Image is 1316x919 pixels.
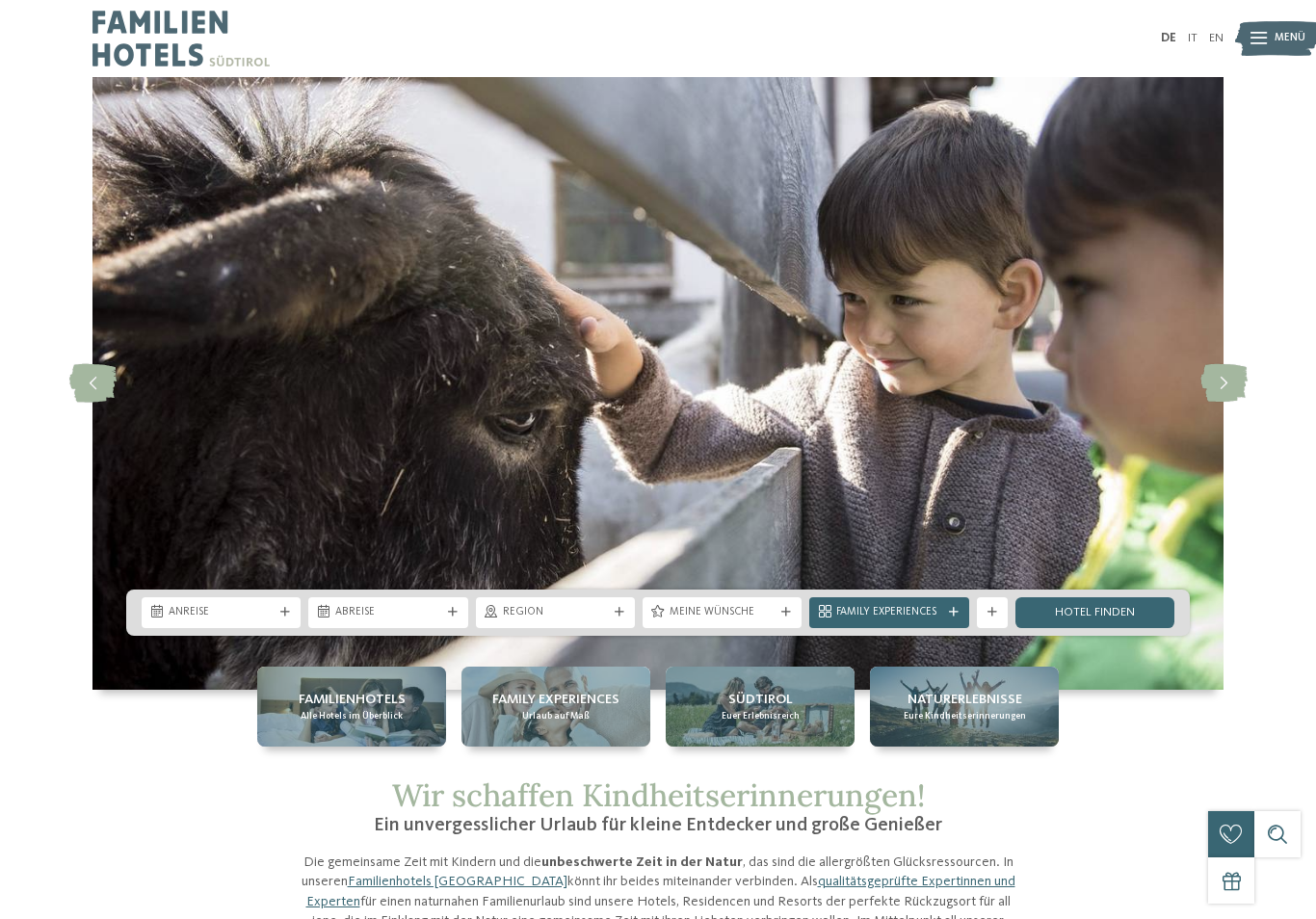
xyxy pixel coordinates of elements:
span: Family Experiences [836,605,941,620]
span: Ein unvergesslicher Urlaub für kleine Entdecker und große Genießer [374,816,942,835]
span: Südtirol [728,690,793,709]
a: IT [1188,32,1198,44]
a: qualitätsgeprüfte Expertinnen und Experten [306,875,1015,907]
span: Anreise [169,605,274,620]
a: EN [1209,32,1224,44]
a: Unsere Philosophie: nur das Beste für Kinder! Südtirol Euer Erlebnisreich [666,667,855,747]
span: Menü [1275,31,1305,46]
span: Abreise [335,605,440,620]
strong: unbeschwerte Zeit in der Natur [541,855,743,869]
span: Region [503,605,608,620]
span: Urlaub auf Maß [522,710,590,722]
span: Alle Hotels im Überblick [301,710,403,722]
a: DE [1161,32,1176,44]
a: Hotel finden [1015,597,1174,628]
a: Unsere Philosophie: nur das Beste für Kinder! Family Experiences Urlaub auf Maß [461,667,650,747]
a: Unsere Philosophie: nur das Beste für Kinder! Naturerlebnisse Eure Kindheitserinnerungen [870,667,1059,747]
span: Euer Erlebnisreich [722,710,800,722]
span: Meine Wünsche [670,605,775,620]
span: Family Experiences [492,690,619,709]
span: Naturerlebnisse [908,690,1022,709]
span: Familienhotels [299,690,406,709]
a: Unsere Philosophie: nur das Beste für Kinder! Familienhotels Alle Hotels im Überblick [257,667,446,747]
a: Familienhotels [GEOGRAPHIC_DATA] [348,875,567,888]
span: Wir schaffen Kindheitserinnerungen! [392,775,925,815]
span: Eure Kindheitserinnerungen [904,710,1026,722]
img: Unsere Philosophie: nur das Beste für Kinder! [92,77,1224,690]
